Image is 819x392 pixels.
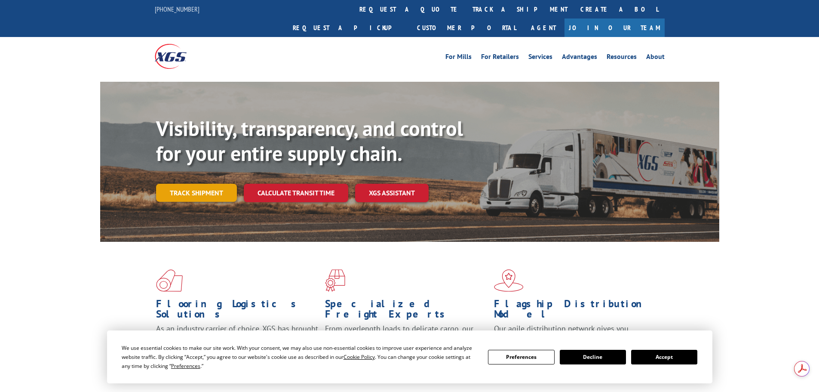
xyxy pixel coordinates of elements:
a: Services [528,53,552,63]
a: For Mills [445,53,472,63]
a: Calculate transit time [244,184,348,202]
a: XGS ASSISTANT [355,184,429,202]
span: Preferences [171,362,200,370]
a: Agent [522,19,564,37]
button: Decline [560,350,626,364]
p: From overlength loads to delicate cargo, our experienced staff knows the best way to move your fr... [325,324,488,362]
h1: Specialized Freight Experts [325,299,488,324]
img: xgs-icon-flagship-distribution-model-red [494,269,524,292]
b: Visibility, transparency, and control for your entire supply chain. [156,115,463,167]
a: Customer Portal [411,19,522,37]
img: xgs-icon-focused-on-flooring-red [325,269,345,292]
a: [PHONE_NUMBER] [155,5,199,13]
a: Request a pickup [286,19,411,37]
a: Join Our Team [564,19,665,37]
button: Accept [631,350,697,364]
a: About [646,53,665,63]
div: We use essential cookies to make our site work. With your consent, we may also use non-essential ... [122,343,478,370]
button: Preferences [488,350,554,364]
span: Cookie Policy [344,353,375,361]
h1: Flagship Distribution Model [494,299,656,324]
img: xgs-icon-total-supply-chain-intelligence-red [156,269,183,292]
a: Advantages [562,53,597,63]
h1: Flooring Logistics Solutions [156,299,319,324]
a: Resources [607,53,637,63]
a: Track shipment [156,184,237,202]
a: For Retailers [481,53,519,63]
div: Cookie Consent Prompt [107,330,712,383]
span: As an industry carrier of choice, XGS has brought innovation and dedication to flooring logistics... [156,324,318,354]
span: Our agile distribution network gives you nationwide inventory management on demand. [494,324,652,344]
